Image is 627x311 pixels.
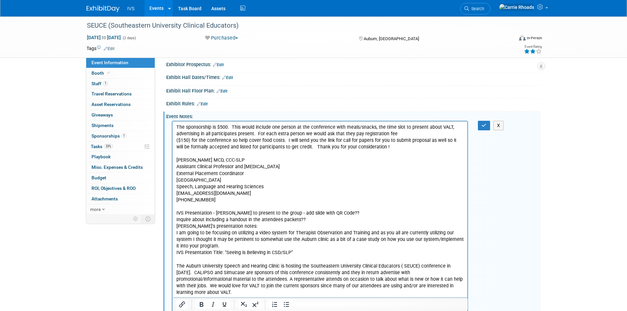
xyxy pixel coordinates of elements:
[166,72,541,81] div: Exhibit Hall Dates/Times:
[87,45,115,52] td: Tags
[91,154,111,159] span: Playbook
[281,300,292,309] button: Bullet list
[121,133,126,138] span: 1
[460,3,490,14] a: Search
[91,102,131,107] span: Asset Reservations
[524,45,542,48] div: Event Rating
[91,112,113,117] span: Giveaways
[130,215,142,223] td: Personalize Event Tab Strip
[219,300,230,309] button: Underline
[103,81,108,86] span: 1
[469,6,484,11] span: Search
[91,144,113,149] span: Tasks
[87,6,119,12] img: ExhibitDay
[91,165,143,170] span: Misc. Expenses & Credits
[203,35,241,41] button: Purchased
[91,60,128,65] span: Event Information
[238,300,249,309] button: Subscript
[527,36,542,40] div: In-Person
[475,34,542,44] div: Event Format
[91,133,126,139] span: Sponsorships
[86,204,155,215] a: more
[269,300,280,309] button: Numbered list
[104,144,113,149] span: 33%
[86,183,155,194] a: ROI, Objectives & ROO
[86,142,155,152] a: Tasks33%
[86,89,155,99] a: Travel Reservations
[87,35,121,40] span: [DATE] [DATE]
[85,20,504,32] div: SEUCE (Southeastern University Clinical Educators)
[222,75,233,80] a: Edit
[86,152,155,162] a: Playbook
[91,175,106,180] span: Budget
[86,110,155,120] a: Giveaways
[250,300,261,309] button: Superscript
[86,58,155,68] a: Event Information
[197,102,208,106] a: Edit
[86,162,155,172] a: Misc. Expenses & Credits
[91,196,118,201] span: Attachments
[86,194,155,204] a: Attachments
[519,35,526,40] img: Format-Inperson.png
[86,68,155,78] a: Booth
[141,215,155,223] td: Toggle Event Tabs
[107,71,110,75] i: Booth reservation complete
[196,300,207,309] button: Bold
[86,120,155,131] a: Shipments
[176,300,188,309] button: Insert/edit link
[166,112,541,120] div: Event Notes:
[499,4,535,11] img: Carrie Rhoads
[86,173,155,183] a: Budget
[101,35,107,40] span: to
[91,123,114,128] span: Shipments
[364,36,419,41] span: Auburn, [GEOGRAPHIC_DATA]
[104,46,115,51] a: Edit
[90,207,101,212] span: more
[217,89,227,93] a: Edit
[91,91,132,96] span: Travel Reservations
[213,63,224,67] a: Edit
[166,99,541,107] div: Exhibit Rules:
[166,60,541,68] div: Exhibitor Prospectus:
[86,79,155,89] a: Staff1
[91,70,112,76] span: Booth
[127,6,135,11] span: IVS
[86,131,155,141] a: Sponsorships1
[493,121,504,130] button: X
[207,300,219,309] button: Italic
[166,86,541,94] div: Exhibit Hall Floor Plan:
[86,99,155,110] a: Asset Reservations
[122,36,136,40] span: (2 days)
[91,81,108,86] span: Staff
[91,186,136,191] span: ROI, Objectives & ROO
